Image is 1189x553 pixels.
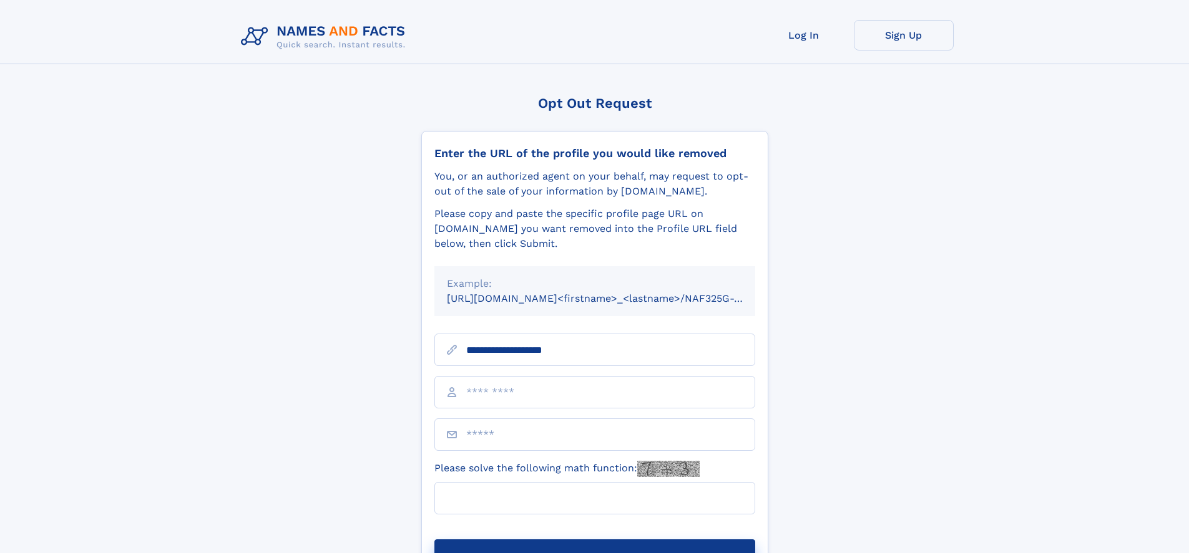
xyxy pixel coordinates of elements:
div: Example: [447,276,743,291]
small: [URL][DOMAIN_NAME]<firstname>_<lastname>/NAF325G-xxxxxxxx [447,292,779,304]
div: You, or an authorized agent on your behalf, may request to opt-out of the sale of your informatio... [434,169,755,199]
a: Log In [754,20,854,50]
div: Opt Out Request [421,95,768,111]
div: Please copy and paste the specific profile page URL on [DOMAIN_NAME] you want removed into the Pr... [434,206,755,251]
div: Enter the URL of the profile you would like removed [434,147,755,160]
label: Please solve the following math function: [434,461,700,477]
img: Logo Names and Facts [236,20,416,54]
a: Sign Up [854,20,954,50]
